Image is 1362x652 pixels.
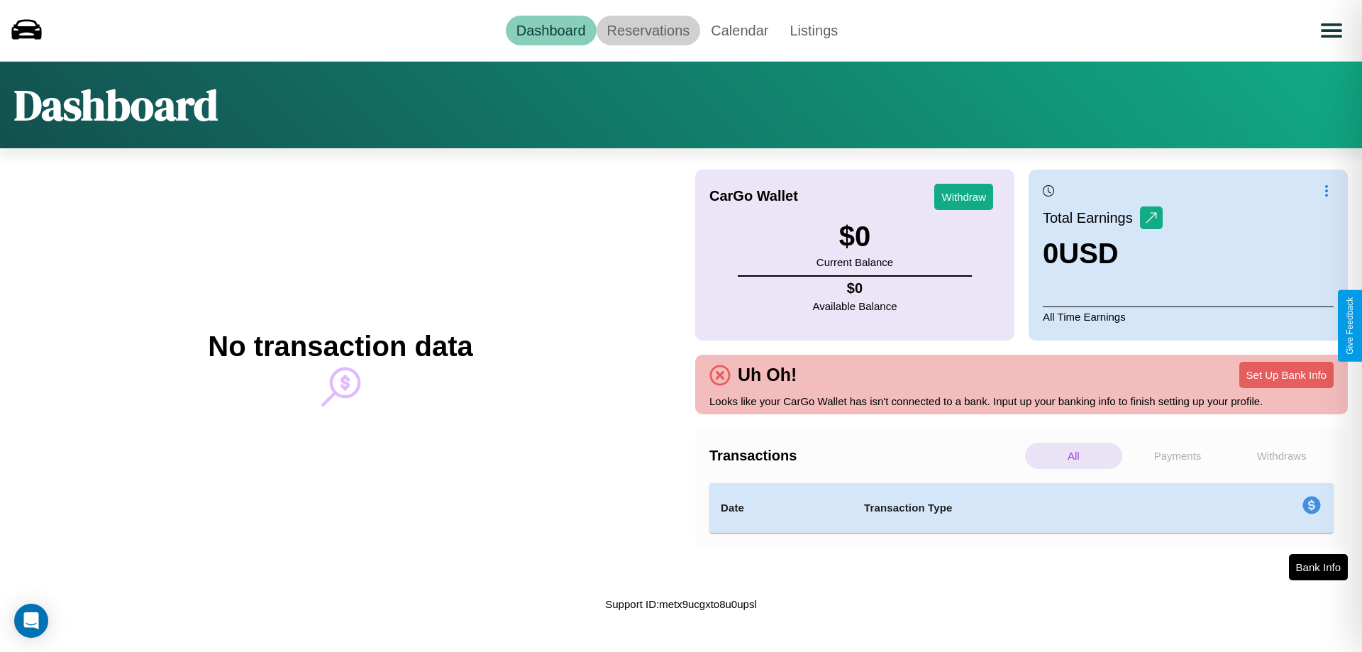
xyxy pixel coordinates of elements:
h1: Dashboard [14,76,218,134]
h4: Uh Oh! [731,365,804,385]
a: Calendar [700,16,779,45]
h3: $ 0 [816,221,893,253]
a: Listings [779,16,848,45]
div: Give Feedback [1345,297,1355,355]
button: Set Up Bank Info [1239,362,1334,388]
button: Open menu [1312,11,1351,50]
p: Payments [1129,443,1227,469]
h4: $ 0 [813,280,897,297]
h4: Transaction Type [864,499,1186,516]
button: Withdraw [934,184,993,210]
p: Support ID: metx9ucgxto8u0upsl [605,595,756,614]
p: All Time Earnings [1043,306,1334,326]
a: Reservations [597,16,701,45]
p: Current Balance [816,253,893,272]
p: Available Balance [813,297,897,316]
p: All [1025,443,1122,469]
p: Looks like your CarGo Wallet has isn't connected to a bank. Input up your banking info to finish ... [709,392,1334,411]
h4: Date [721,499,841,516]
div: Open Intercom Messenger [14,604,48,638]
p: Total Earnings [1043,205,1140,231]
a: Dashboard [506,16,597,45]
h3: 0 USD [1043,238,1163,270]
button: Bank Info [1289,554,1348,580]
h4: Transactions [709,448,1021,464]
h2: No transaction data [208,331,472,363]
table: simple table [709,483,1334,533]
p: Withdraws [1233,443,1330,469]
h4: CarGo Wallet [709,188,798,204]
